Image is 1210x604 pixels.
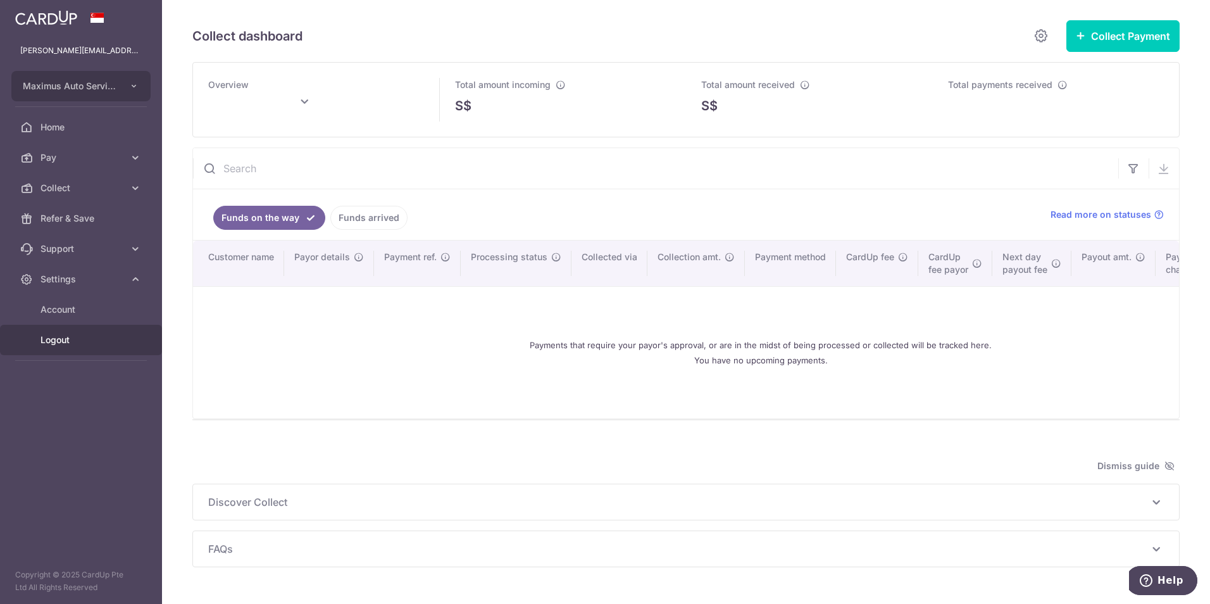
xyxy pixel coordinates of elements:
[384,251,437,263] span: Payment ref.
[745,241,836,286] th: Payment method
[208,79,249,90] span: Overview
[208,494,1149,510] span: Discover Collect
[208,541,1164,557] p: FAQs
[1051,208,1151,221] span: Read more on statuses
[1051,208,1164,221] a: Read more on statuses
[948,79,1052,90] span: Total payments received
[193,148,1118,189] input: Search
[192,26,302,46] h5: Collect dashboard
[20,44,142,57] p: [PERSON_NAME][EMAIL_ADDRESS][DOMAIN_NAME]
[208,541,1149,557] span: FAQs
[928,251,968,276] span: CardUp fee payor
[208,494,1164,510] p: Discover Collect
[28,9,54,20] span: Help
[471,251,547,263] span: Processing status
[15,10,77,25] img: CardUp
[701,96,718,115] span: S$
[294,251,350,263] span: Payor details
[571,241,647,286] th: Collected via
[41,182,124,194] span: Collect
[658,251,721,263] span: Collection amt.
[41,121,124,134] span: Home
[41,334,124,346] span: Logout
[455,79,551,90] span: Total amount incoming
[701,79,795,90] span: Total amount received
[1097,458,1175,474] span: Dismiss guide
[41,151,124,164] span: Pay
[330,206,408,230] a: Funds arrived
[1082,251,1132,263] span: Payout amt.
[213,206,325,230] a: Funds on the way
[1002,251,1047,276] span: Next day payout fee
[193,241,284,286] th: Customer name
[41,303,124,316] span: Account
[11,71,151,101] button: Maximus Auto Services Pte Ltd
[846,251,894,263] span: CardUp fee
[41,212,124,225] span: Refer & Save
[1066,20,1180,52] button: Collect Payment
[455,96,471,115] span: S$
[41,242,124,255] span: Support
[41,273,124,286] span: Settings
[23,80,116,92] span: Maximus Auto Services Pte Ltd
[1129,566,1197,598] iframe: Opens a widget where you can find more information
